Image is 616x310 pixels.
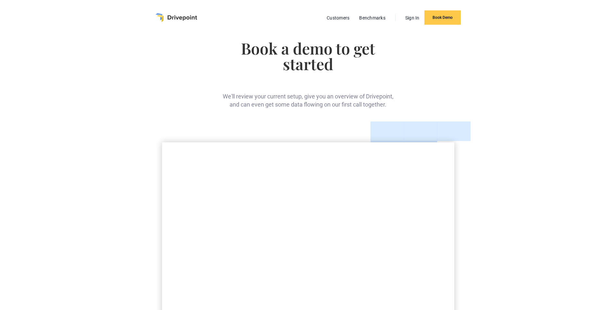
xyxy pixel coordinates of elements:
[424,10,461,25] a: Book Demo
[221,82,395,109] div: We'll review your current setup, give you an overview of Drivepoint, and can even get some data f...
[402,14,423,22] a: Sign In
[356,14,389,22] a: Benchmarks
[221,40,395,71] h1: Book a demo to get started
[323,14,353,22] a: Customers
